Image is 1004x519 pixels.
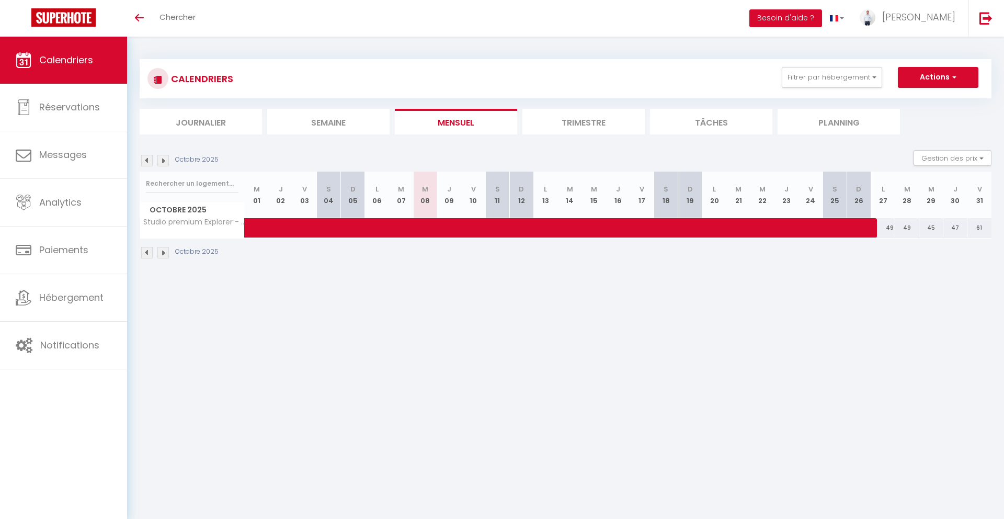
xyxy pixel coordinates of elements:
th: 16 [606,172,630,218]
span: Studio premium Explorer - Arrivée autonome 24/24h [142,218,246,226]
abbr: J [953,184,957,194]
abbr: L [882,184,885,194]
abbr: L [544,184,547,194]
span: Calendriers [39,53,93,66]
abbr: V [302,184,307,194]
th: 17 [630,172,654,218]
h3: CALENDRIERS [168,67,233,91]
th: 21 [726,172,750,218]
abbr: S [832,184,837,194]
th: 09 [437,172,461,218]
li: Mensuel [395,109,517,134]
th: 20 [702,172,726,218]
span: Paiements [39,243,88,256]
th: 18 [654,172,678,218]
abbr: D [856,184,861,194]
abbr: M [735,184,741,194]
span: Hébergement [39,291,104,304]
th: 11 [485,172,509,218]
th: 01 [245,172,269,218]
abbr: D [688,184,693,194]
abbr: M [928,184,934,194]
th: 08 [413,172,437,218]
th: 07 [389,172,413,218]
abbr: V [808,184,813,194]
img: logout [979,12,992,25]
abbr: S [326,184,331,194]
span: Notifications [40,339,99,352]
button: Actions [898,67,978,88]
th: 19 [678,172,702,218]
th: 30 [943,172,967,218]
th: 10 [461,172,485,218]
th: 23 [774,172,798,218]
abbr: V [471,184,476,194]
button: Filtrer par hébergement [782,67,882,88]
abbr: V [640,184,644,194]
span: Messages [39,148,87,161]
th: 28 [895,172,919,218]
abbr: M [567,184,573,194]
li: Planning [778,109,900,134]
abbr: L [375,184,379,194]
th: 27 [871,172,895,218]
input: Rechercher un logement... [146,174,238,193]
th: 26 [847,172,871,218]
span: Réservations [39,100,100,114]
span: Analytics [39,196,82,209]
th: 02 [269,172,293,218]
abbr: S [664,184,668,194]
th: 03 [293,172,317,218]
img: Super Booking [31,8,96,27]
div: 45 [919,218,943,238]
th: 29 [919,172,943,218]
abbr: J [279,184,283,194]
li: Tâches [650,109,772,134]
th: 22 [750,172,774,218]
abbr: M [904,184,910,194]
th: 14 [558,172,582,218]
th: 12 [509,172,533,218]
abbr: J [784,184,789,194]
abbr: M [398,184,404,194]
div: 47 [943,218,967,238]
abbr: J [447,184,451,194]
th: 06 [365,172,389,218]
li: Semaine [267,109,390,134]
button: Besoin d'aide ? [749,9,822,27]
th: 24 [798,172,823,218]
abbr: L [713,184,716,194]
div: 49 [895,218,919,238]
th: 13 [533,172,557,218]
th: 15 [582,172,606,218]
span: Chercher [159,12,196,22]
span: [PERSON_NAME] [882,10,955,24]
abbr: S [495,184,500,194]
p: Octobre 2025 [175,247,219,257]
abbr: M [254,184,260,194]
th: 04 [317,172,341,218]
button: Gestion des prix [914,150,991,166]
div: 61 [967,218,991,238]
abbr: M [422,184,428,194]
span: Octobre 2025 [140,202,244,218]
th: 05 [341,172,365,218]
p: Octobre 2025 [175,155,219,165]
th: 31 [967,172,991,218]
abbr: M [591,184,597,194]
abbr: J [616,184,620,194]
abbr: D [519,184,524,194]
abbr: D [350,184,356,194]
li: Trimestre [522,109,645,134]
li: Journalier [140,109,262,134]
img: ... [860,9,875,26]
th: 25 [823,172,847,218]
abbr: V [977,184,982,194]
abbr: M [759,184,766,194]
